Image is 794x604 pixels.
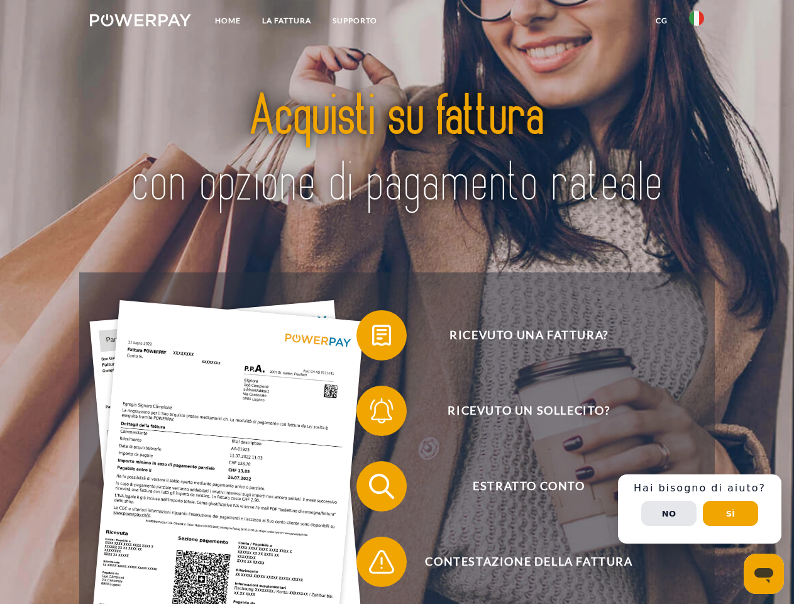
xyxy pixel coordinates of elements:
button: No [641,501,697,526]
button: Ricevuto un sollecito? [356,386,683,436]
h3: Hai bisogno di aiuto? [626,482,774,495]
img: title-powerpay_it.svg [120,60,674,241]
img: qb_bill.svg [366,320,397,351]
button: Sì [703,501,758,526]
span: Estratto conto [375,461,683,512]
a: Supporto [322,9,388,32]
span: Ricevuto un sollecito? [375,386,683,436]
img: qb_bell.svg [366,395,397,427]
button: Estratto conto [356,461,683,512]
img: qb_search.svg [366,471,397,502]
img: logo-powerpay-white.svg [90,14,191,26]
img: qb_warning.svg [366,546,397,578]
a: LA FATTURA [251,9,322,32]
button: Contestazione della fattura [356,537,683,587]
img: it [689,11,704,26]
a: CG [645,9,678,32]
iframe: Pulsante per aprire la finestra di messaggistica [744,554,784,594]
span: Ricevuto una fattura? [375,310,683,361]
span: Contestazione della fattura [375,537,683,587]
a: Home [204,9,251,32]
div: Schnellhilfe [618,474,781,544]
button: Ricevuto una fattura? [356,310,683,361]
